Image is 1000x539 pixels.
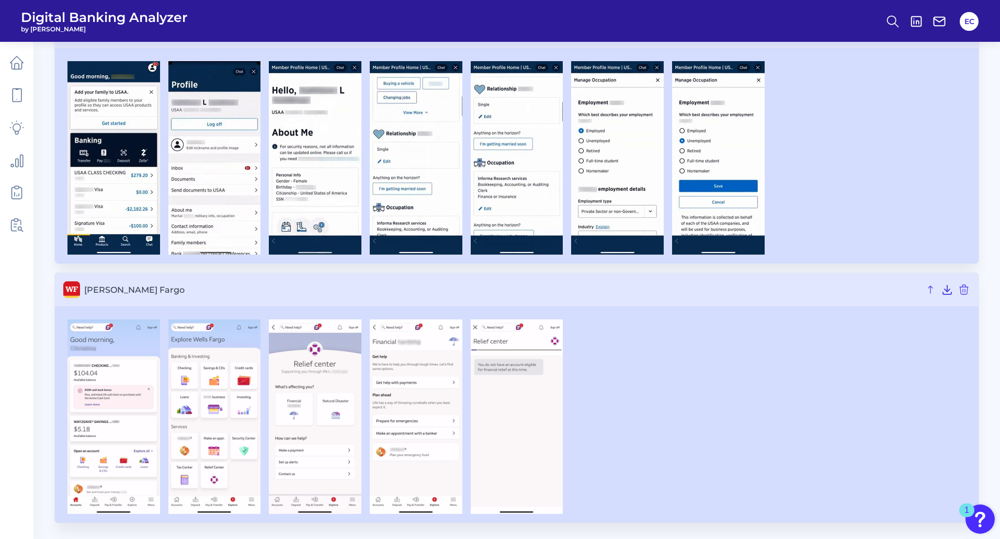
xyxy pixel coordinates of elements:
span: by [PERSON_NAME] [21,25,188,33]
img: USAA [168,61,261,255]
img: USAA [471,61,563,255]
img: USAA [571,61,664,255]
img: Wells Fargo [168,319,261,513]
span: [PERSON_NAME] Fargo [84,285,920,295]
img: USAA [672,61,765,255]
img: USAA [67,61,160,255]
div: 1 [964,510,969,524]
img: Wells Fargo [67,319,160,513]
img: USAA [269,61,361,255]
img: Wells Fargo [471,319,563,513]
button: EC [960,12,979,31]
img: Wells Fargo [370,319,462,513]
button: Open Resource Center, 1 new notification [965,504,995,534]
img: USAA [370,61,462,255]
img: Wells Fargo [269,319,361,513]
span: Digital Banking Analyzer [21,9,188,25]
